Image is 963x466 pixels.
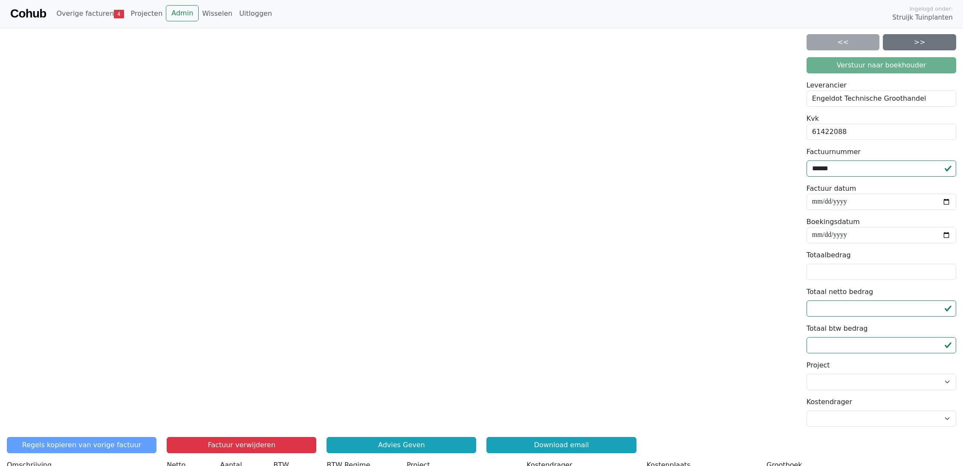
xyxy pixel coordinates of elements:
[807,217,860,227] label: Boekingsdatum
[236,5,275,22] a: Uitloggen
[10,3,46,24] a: Cohub
[807,80,847,90] label: Leverancier
[807,397,852,407] label: Kostendrager
[114,10,124,18] span: 4
[807,183,856,194] label: Factuur datum
[807,250,851,260] label: Totaalbedrag
[807,360,830,370] label: Project
[909,5,953,13] span: Ingelogd onder:
[807,147,861,157] label: Factuurnummer
[807,124,956,140] div: 61422088
[807,90,956,107] div: Engeldot Technische Groothandel
[486,437,636,453] a: Download email
[167,437,316,453] button: Factuur verwijderen
[166,5,199,21] a: Admin
[883,34,956,50] a: >>
[53,5,127,22] a: Overige facturen4
[327,437,476,453] a: Advies Geven
[807,114,819,124] label: Kvk
[892,13,953,23] span: Struijk Tuinplanten
[807,287,873,297] label: Totaal netto bedrag
[127,5,166,22] a: Projecten
[807,323,868,334] label: Totaal btw bedrag
[199,5,236,22] a: Wisselen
